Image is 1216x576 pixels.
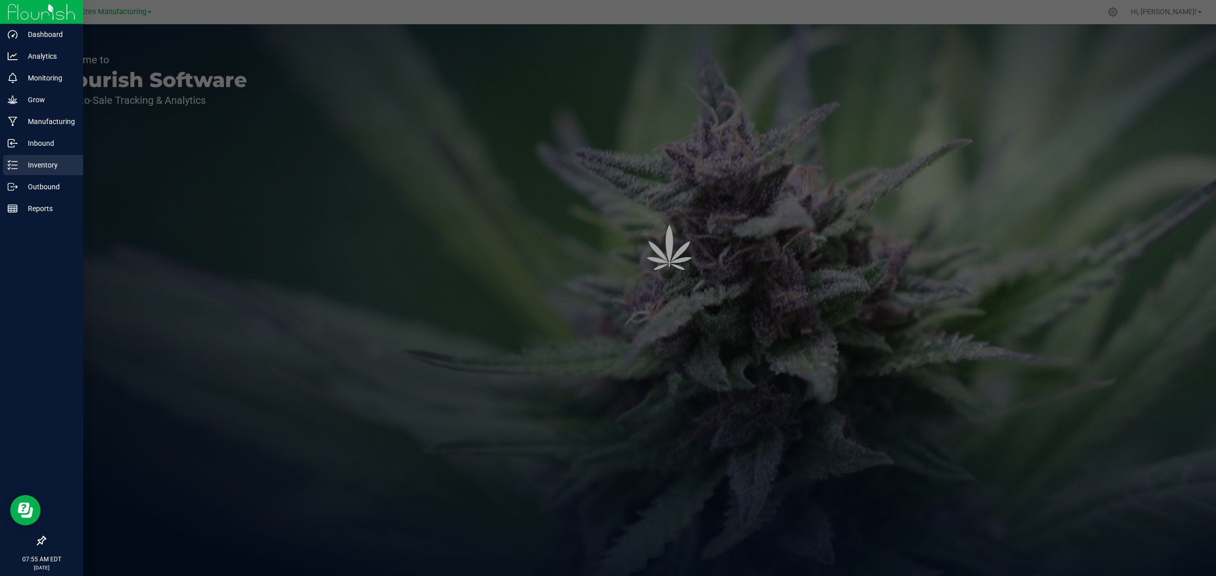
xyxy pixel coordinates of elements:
[18,72,79,84] p: Monitoring
[18,28,79,40] p: Dashboard
[5,555,79,564] p: 07:55 AM EDT
[18,115,79,128] p: Manufacturing
[18,159,79,171] p: Inventory
[5,564,79,571] p: [DATE]
[18,181,79,193] p: Outbound
[8,182,18,192] inline-svg: Outbound
[8,73,18,83] inline-svg: Monitoring
[8,203,18,214] inline-svg: Reports
[8,29,18,39] inline-svg: Dashboard
[18,94,79,106] p: Grow
[8,138,18,148] inline-svg: Inbound
[18,50,79,62] p: Analytics
[18,137,79,149] p: Inbound
[8,116,18,127] inline-svg: Manufacturing
[8,160,18,170] inline-svg: Inventory
[8,51,18,61] inline-svg: Analytics
[18,202,79,215] p: Reports
[10,495,41,525] iframe: Resource center
[8,95,18,105] inline-svg: Grow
